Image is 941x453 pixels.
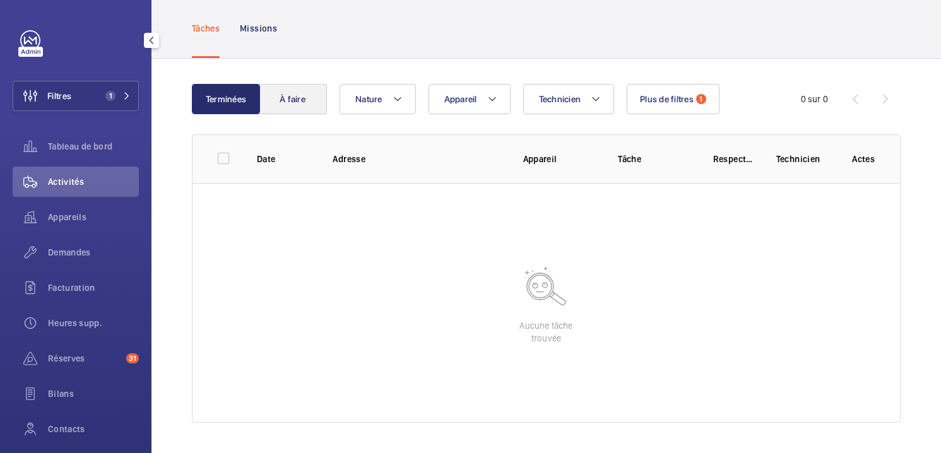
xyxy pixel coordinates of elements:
[240,23,277,33] font: Missions
[48,212,86,222] font: Appareils
[776,154,820,164] font: Technicien
[129,354,136,363] font: 31
[47,91,71,101] font: Filtres
[109,91,112,100] font: 1
[801,94,828,104] font: 0 sur 0
[48,318,102,328] font: Heures supp.
[48,424,85,434] font: Contacts
[539,94,581,104] font: Technicien
[618,154,641,164] font: Tâche
[713,154,786,164] font: Respecter le délai
[48,389,74,399] font: Bilans
[429,84,511,114] button: Appareil
[699,95,702,103] font: 1
[48,283,95,293] font: Facturation
[192,23,220,33] font: Tâches
[259,84,327,114] button: À faire
[355,94,382,104] font: Nature
[340,84,416,114] button: Nature
[206,94,246,104] font: Terminées
[48,177,84,187] font: Activités
[627,84,719,114] button: Plus de filtres1
[192,84,260,114] button: Terminées
[333,154,365,164] font: Adresse
[48,247,91,257] font: Demandes
[280,94,305,104] font: À faire
[444,94,477,104] font: Appareil
[523,154,557,164] font: Appareil
[48,141,112,151] font: Tableau de bord
[852,154,875,164] font: Actes
[48,353,85,363] font: Réserves
[13,81,139,111] button: Filtres1
[523,84,615,114] button: Technicien
[531,333,561,343] font: trouvée
[257,154,275,164] font: Date
[640,94,694,104] font: Plus de filtres
[519,321,572,331] font: Aucune tâche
